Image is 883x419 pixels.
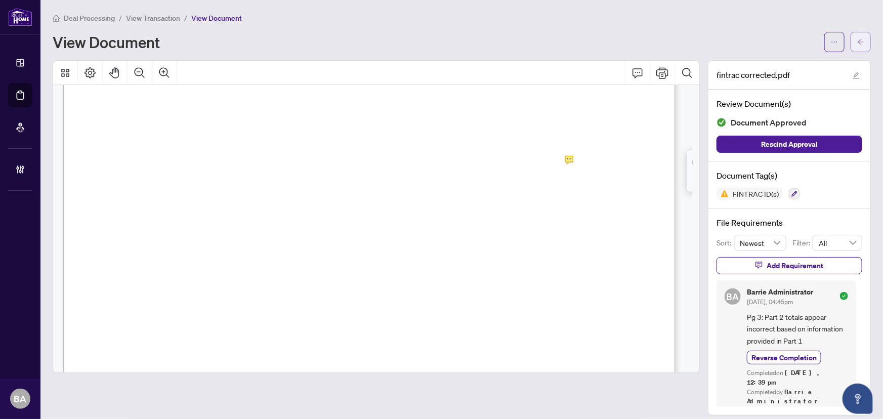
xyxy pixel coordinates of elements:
span: arrow-left [857,38,864,46]
h5: Barrie Administrator [747,288,813,296]
span: BA [727,289,739,304]
button: Rescind Approval [717,136,862,153]
img: logo [8,8,32,26]
span: [DATE], 04:45pm [747,298,793,306]
h4: Document Tag(s) [717,170,862,182]
h1: View Document [53,34,160,50]
span: View Document [191,14,242,23]
span: Deal Processing [64,14,115,23]
span: Rescind Approval [761,136,818,152]
span: Newest [740,235,781,250]
span: Pg 3: Part 2 totals appear incorrect based on information provided in Part 1 [747,311,848,347]
p: Filter: [792,237,813,248]
span: Barrie Administrator [747,388,818,406]
span: check-circle [840,292,848,300]
span: Reverse Completion [751,352,817,363]
img: Document Status [717,117,727,128]
span: edit [853,72,860,79]
span: View Transaction [126,14,180,23]
span: FINTRAC ID(s) [729,190,783,197]
li: / [119,12,122,24]
h4: Review Document(s) [717,98,862,110]
button: Open asap [843,384,873,414]
span: fintrac corrected.pdf [717,69,790,81]
p: Sort: [717,237,734,248]
div: Completed by [747,388,848,407]
img: Status Icon [717,188,729,200]
span: ellipsis [831,38,838,46]
button: Add Requirement [717,257,862,274]
span: BA [14,392,27,406]
h4: File Requirements [717,217,862,229]
span: Document Approved [731,116,807,130]
span: [DATE], 12:39pm [747,368,823,387]
span: home [53,15,60,22]
button: Reverse Completion [747,351,821,364]
div: Completed on [747,368,848,388]
li: / [184,12,187,24]
span: All [819,235,856,250]
span: Add Requirement [767,258,823,274]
